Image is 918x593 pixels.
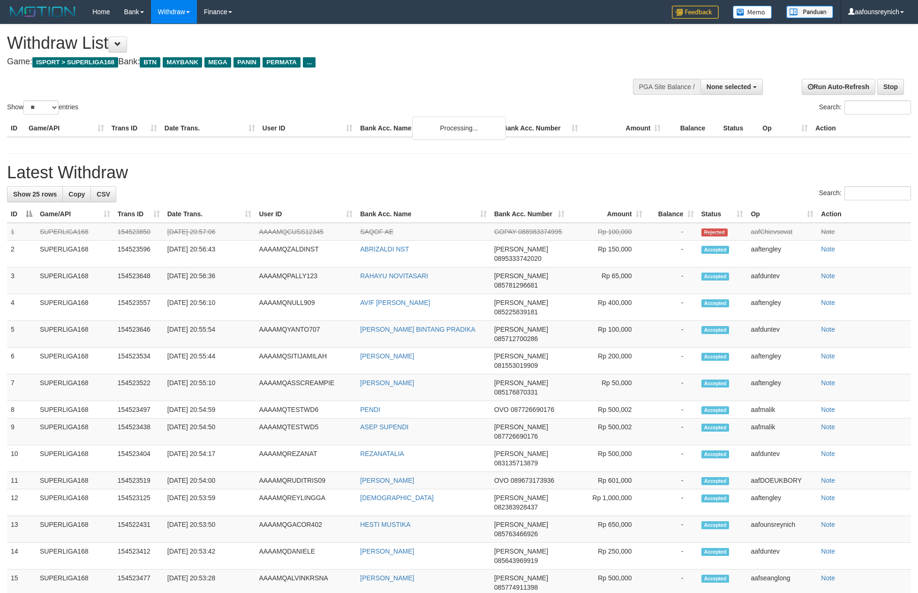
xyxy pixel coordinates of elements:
img: MOTION_logo.png [7,5,78,19]
th: Balance [664,120,719,137]
td: - [646,348,698,374]
span: ... [303,57,316,68]
a: CSV [90,186,116,202]
th: Status: activate to sort column ascending [698,205,747,223]
span: [PERSON_NAME] [494,574,548,582]
span: Accepted [701,548,730,556]
a: Note [821,574,835,582]
td: [DATE] 20:55:10 [164,374,256,401]
td: - [646,321,698,348]
a: Note [821,521,835,528]
td: - [646,241,698,267]
th: Bank Acc. Name [356,120,499,137]
th: ID [7,120,25,137]
a: [PERSON_NAME] [360,477,414,484]
a: Note [821,299,835,306]
span: Accepted [701,494,730,502]
span: PANIN [233,57,260,68]
span: CSV [97,190,110,198]
span: Copy 085643969919 to clipboard [494,557,538,564]
td: AAAAMQNULL909 [255,294,356,321]
td: Rp 500,000 [568,445,646,472]
td: Rp 50,000 [568,374,646,401]
span: Copy 085176870331 to clipboard [494,388,538,396]
a: Copy [62,186,91,202]
td: Rp 601,000 [568,472,646,489]
td: 154523557 [114,294,164,321]
span: Accepted [701,450,730,458]
span: Accepted [701,246,730,254]
a: [PERSON_NAME] [360,379,414,387]
td: 13 [7,516,36,543]
td: 3 [7,267,36,294]
td: aaftengley [747,294,817,321]
span: Copy [68,190,85,198]
td: - [646,294,698,321]
td: SUPERLIGA168 [36,418,114,445]
td: 10 [7,445,36,472]
th: User ID [259,120,357,137]
td: aafduntev [747,543,817,570]
span: [PERSON_NAME] [494,245,548,253]
td: 154523125 [114,489,164,516]
th: Game/API: activate to sort column ascending [36,205,114,223]
a: [PERSON_NAME] BINTANG PRADIKA [360,326,475,333]
td: [DATE] 20:55:54 [164,321,256,348]
span: Copy 085225839181 to clipboard [494,308,538,316]
td: SUPERLIGA168 [36,267,114,294]
th: Trans ID: activate to sort column ascending [114,205,164,223]
td: AAAAMQTESTWD6 [255,401,356,418]
a: Note [821,272,835,280]
span: GOPAY [494,228,516,236]
td: 154522431 [114,516,164,543]
td: SUPERLIGA168 [36,516,114,543]
td: [DATE] 20:54:17 [164,445,256,472]
span: Copy 085774911398 to clipboard [494,584,538,591]
td: - [646,543,698,570]
td: AAAAMQTESTWD5 [255,418,356,445]
a: Stop [877,79,904,95]
span: Accepted [701,273,730,281]
td: [DATE] 20:57:06 [164,223,256,241]
td: [DATE] 20:54:50 [164,418,256,445]
td: AAAAMQGACOR402 [255,516,356,543]
a: Note [821,245,835,253]
span: ISPORT > SUPERLIGA168 [32,57,118,68]
a: Note [821,379,835,387]
td: Rp 100,000 [568,223,646,241]
span: MEGA [204,57,231,68]
span: Accepted [701,299,730,307]
th: Status [719,120,759,137]
td: - [646,516,698,543]
a: ABRIZALDI NST [360,245,409,253]
div: Processing... [412,116,506,140]
span: MAYBANK [163,57,202,68]
td: aafounsreynich [747,516,817,543]
td: Rp 650,000 [568,516,646,543]
span: Copy 082383928437 to clipboard [494,503,538,511]
label: Show entries [7,100,78,114]
td: - [646,223,698,241]
th: Action [812,120,911,137]
td: - [646,472,698,489]
h4: Game: Bank: [7,57,602,67]
h1: Latest Withdraw [7,163,911,182]
td: [DATE] 20:55:44 [164,348,256,374]
span: OVO [494,406,509,413]
td: - [646,267,698,294]
th: User ID: activate to sort column ascending [255,205,356,223]
td: 2 [7,241,36,267]
a: [PERSON_NAME] [360,574,414,582]
td: Rp 500,002 [568,418,646,445]
td: 154523497 [114,401,164,418]
td: aafduntev [747,321,817,348]
td: aaftengley [747,489,817,516]
td: SUPERLIGA168 [36,241,114,267]
td: [DATE] 20:53:42 [164,543,256,570]
a: [DEMOGRAPHIC_DATA] [360,494,434,502]
td: aafduntev [747,445,817,472]
div: PGA Site Balance / [633,79,700,95]
td: Rp 200,000 [568,348,646,374]
th: Action [817,205,911,223]
td: 11 [7,472,36,489]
